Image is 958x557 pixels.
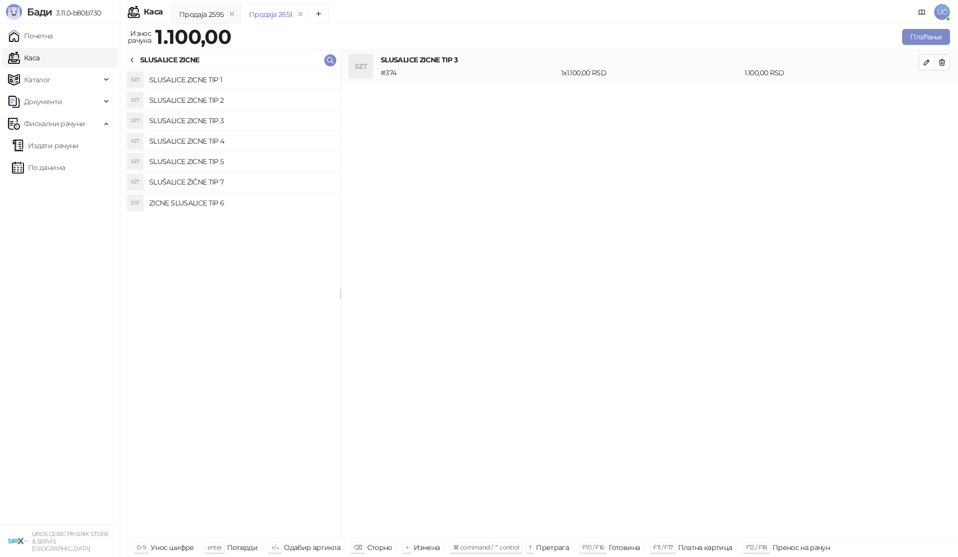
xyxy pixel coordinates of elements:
div: SZT [127,72,143,88]
span: F12 / F18 [746,544,767,551]
div: SZT [127,154,143,170]
div: Претрага [536,541,569,554]
div: Пренос на рачун [772,541,830,554]
div: SZT [349,54,373,78]
button: remove [294,10,307,18]
div: Сторно [367,541,392,554]
span: ⌫ [354,544,362,551]
div: Унос шифре [151,541,194,554]
strong: 1.100,00 [155,24,231,49]
span: enter [208,544,222,551]
div: Потврди [227,541,258,554]
span: ↑/↓ [271,544,279,551]
span: 3.11.0-b80b730 [52,8,101,17]
div: SLUSALICE ZICNE [140,54,199,65]
h4: ZICNE SLUSALICE TIP 6 [149,195,332,211]
div: Платна картица [678,541,732,554]
div: SZT [127,133,143,149]
div: SŽT [127,174,143,190]
a: Каса [8,48,39,68]
span: Бади [27,6,52,18]
h4: SLUSALICE ZICNE TIP 5 [149,154,332,170]
a: Издати рачуни [12,136,79,156]
span: Фискални рачуни [24,114,85,134]
div: ZST [127,195,143,211]
h4: SLUSALICE ZICNE TIP 3 [381,54,919,65]
button: Add tab [309,4,329,24]
span: Документи [24,92,62,112]
span: f [529,544,531,551]
h4: SLUŠALICE ŽIČNE TIP 7 [149,174,332,190]
div: grid [120,70,340,538]
span: UĆ [934,4,950,20]
span: 0-9 [137,544,146,551]
div: 1 x 1.100,00 RSD [559,67,742,78]
div: Готовина [609,541,640,554]
div: Износ рачуна [126,27,153,47]
button: Плаћање [902,29,950,45]
a: По данима [12,158,65,178]
a: Документација [914,4,930,20]
h4: SLUSALICE ZICNE TIP 2 [149,92,332,108]
img: Logo [6,4,22,20]
small: UROS CEBIC PR SIRIX STORE & SERVIS [GEOGRAPHIC_DATA] [32,531,109,552]
div: SZT [127,113,143,129]
div: Каса [144,8,163,16]
span: Каталог [24,70,51,90]
div: # 374 [379,67,559,78]
img: 64x64-companyLogo-cb9a1907-c9b0-4601-bb5e-5084e694c383.png [8,531,28,551]
div: Одабир артикла [284,541,340,554]
span: + [406,544,409,551]
h4: SLUSALICE ZICNE TIP 1 [149,72,332,88]
div: 1.100,00 RSD [742,67,921,78]
div: SZT [127,92,143,108]
span: ⌘ command / ⌃ control [453,544,519,551]
span: F10 / F16 [582,544,604,551]
a: Почетна [8,26,53,46]
button: remove [226,10,239,18]
h4: SLUSALICE ZICNE TIP 4 [149,133,332,149]
h4: SLUSALICE ZICNE TIP 3 [149,113,332,129]
span: F11 / F17 [653,544,673,551]
div: Измена [414,541,440,554]
div: Продаја 2651 [249,9,292,20]
div: Продаја 2595 [179,9,224,20]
